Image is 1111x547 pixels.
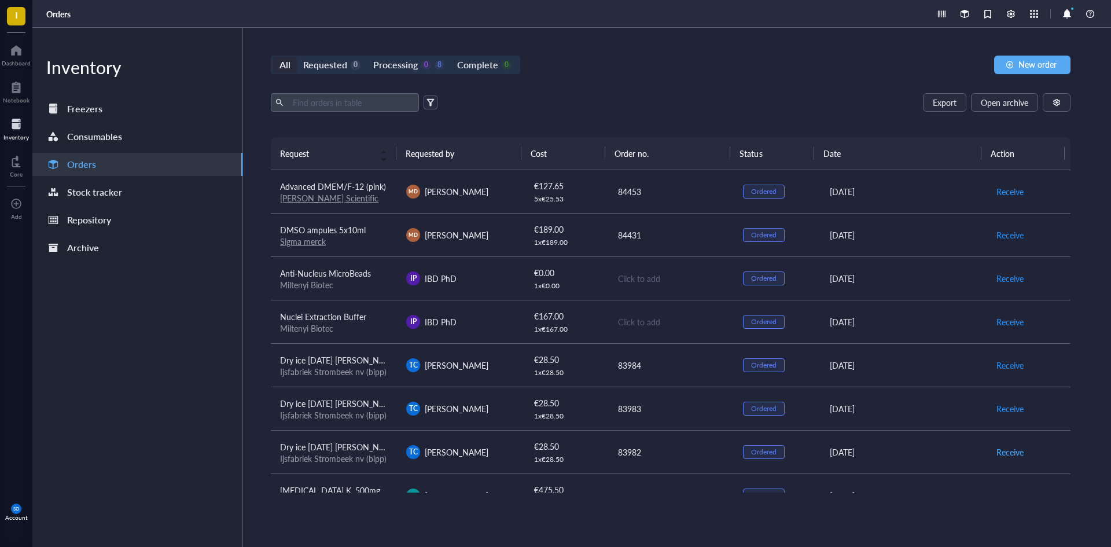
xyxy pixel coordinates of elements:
[409,231,418,239] span: MD
[534,440,599,453] div: € 28.50
[534,353,599,366] div: € 28.50
[425,229,488,241] span: [PERSON_NAME]
[32,97,242,120] a: Freezers
[280,484,380,496] span: [MEDICAL_DATA] K, 500mg
[608,213,734,256] td: 84431
[534,238,599,247] div: 1 x € 189.00
[751,404,777,413] div: Ordered
[280,366,388,377] div: Ijsfabriek Strombeek nv (bipp)
[534,179,599,192] div: € 127.65
[605,137,731,170] th: Order no.
[351,60,360,70] div: 0
[996,226,1024,244] button: Receive
[10,152,23,178] a: Core
[534,455,599,464] div: 1 x € 28.50
[534,412,599,421] div: 1 x € 28.50
[32,181,242,204] a: Stock tracker
[534,368,599,377] div: 1 x € 28.50
[830,272,977,285] div: [DATE]
[67,129,122,145] div: Consumables
[923,93,966,112] button: Export
[280,311,366,322] span: Nuclei Extraction Buffer
[2,60,31,67] div: Dashboard
[618,359,724,372] div: 83984
[67,101,102,117] div: Freezers
[996,313,1024,331] button: Receive
[996,269,1024,288] button: Receive
[751,187,777,196] div: Ordered
[751,447,777,457] div: Ordered
[67,240,99,256] div: Archive
[279,57,290,73] div: All
[425,446,488,458] span: [PERSON_NAME]
[730,137,814,170] th: Status
[425,359,488,371] span: [PERSON_NAME]
[618,489,724,502] div: 83937
[32,125,242,148] a: Consumables
[280,441,399,453] span: Dry ice [DATE] [PERSON_NAME]
[271,137,396,170] th: Request
[3,115,29,141] a: Inventory
[280,354,399,366] span: Dry ice [DATE] [PERSON_NAME]
[534,194,599,204] div: 5 x € 25.53
[534,483,599,496] div: € 475.50
[534,325,599,334] div: 1 x € 167.00
[3,78,30,104] a: Notebook
[830,315,977,328] div: [DATE]
[830,185,977,198] div: [DATE]
[996,272,1024,285] span: Receive
[32,56,242,79] div: Inventory
[618,402,724,415] div: 83983
[751,361,777,370] div: Ordered
[280,398,399,409] span: Dry ice [DATE] [PERSON_NAME]
[534,281,599,291] div: 1 x € 0.00
[608,170,734,214] td: 84453
[830,229,977,241] div: [DATE]
[32,153,242,176] a: Orders
[996,489,1024,502] span: Receive
[608,430,734,473] td: 83982
[996,486,1024,505] button: Receive
[396,137,522,170] th: Requested by
[288,94,414,111] input: Find orders in table
[751,274,777,283] div: Ordered
[435,60,444,70] div: 8
[830,402,977,415] div: [DATE]
[502,60,512,70] div: 0
[410,273,417,284] span: IP
[373,57,418,73] div: Processing
[409,491,418,500] span: MT
[534,310,599,322] div: € 167.00
[410,317,417,327] span: IP
[280,323,388,333] div: Miltenyi Biotec
[425,316,457,328] span: IBD PhD
[608,473,734,517] td: 83937
[5,514,28,521] div: Account
[280,410,388,420] div: Ijsfabriek Strombeek nv (bipp)
[32,236,242,259] a: Archive
[608,343,734,387] td: 83984
[996,229,1024,241] span: Receive
[67,212,111,228] div: Repository
[608,387,734,430] td: 83983
[971,93,1038,112] button: Open archive
[280,267,371,279] span: Anti-Nucleus MicroBeads
[280,192,378,204] a: [PERSON_NAME] Scientific
[425,490,488,501] span: [PERSON_NAME]
[981,137,1065,170] th: Action
[608,256,734,300] td: Click to add
[534,266,599,279] div: € 0.00
[830,359,977,372] div: [DATE]
[618,315,724,328] div: Click to add
[409,188,418,196] span: MD
[67,156,96,172] div: Orders
[46,9,73,19] a: Orders
[425,186,488,197] span: [PERSON_NAME]
[1018,60,1057,69] span: New order
[280,147,373,160] span: Request
[13,506,19,511] span: SO
[994,56,1070,74] button: New order
[409,447,418,457] span: TC
[534,397,599,409] div: € 28.50
[10,171,23,178] div: Core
